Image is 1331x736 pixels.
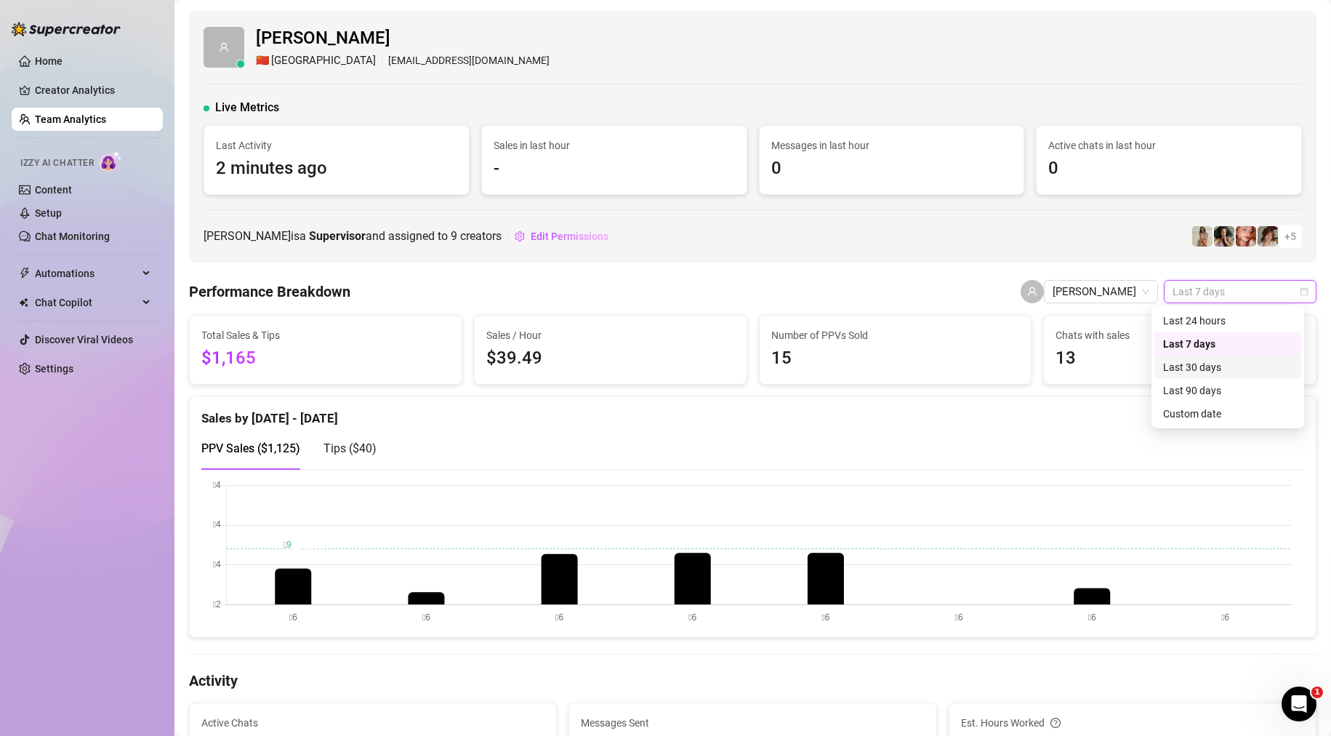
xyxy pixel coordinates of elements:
[1154,356,1301,379] div: Last 30 days
[35,291,138,314] span: Chat Copilot
[1048,155,1290,183] span: 0
[1163,313,1292,329] div: Last 24 hours
[1154,402,1301,425] div: Custom date
[451,229,457,243] span: 9
[201,715,544,731] span: Active Chats
[1214,226,1234,247] img: Allie
[216,137,457,153] span: Last Activity
[1163,406,1292,422] div: Custom date
[189,671,1316,691] h4: Activity
[216,155,457,183] span: 2 minutes ago
[35,231,110,242] a: Chat Monitoring
[19,297,28,308] img: Chat Copilot
[486,345,735,372] span: $39.49
[771,137,1013,153] span: Messages in last hour
[961,715,1304,731] div: Est. Hours Worked
[494,137,735,153] span: Sales in last hour
[1282,687,1316,721] iframe: Intercom live chat
[256,52,550,70] div: [EMAIL_ADDRESS][DOMAIN_NAME]
[771,327,1020,343] span: Number of PPVs Sold
[515,231,525,241] span: setting
[35,55,63,67] a: Home
[201,345,450,372] span: $1,165
[771,155,1013,183] span: 0
[1050,715,1061,731] span: question-circle
[189,281,350,302] h4: Performance Breakdown
[1027,287,1037,297] span: user
[35,207,62,219] a: Setup
[20,156,94,170] span: Izzy AI Chatter
[1163,336,1292,352] div: Last 7 days
[1284,228,1296,244] span: + 5
[494,155,735,183] span: -
[219,42,229,52] span: user
[256,52,270,70] span: 🇨🇳
[12,22,121,36] img: logo-BBDzfeDw.svg
[1053,281,1149,303] span: brandon ty
[35,262,138,285] span: Automations
[514,225,609,248] button: Edit Permissions
[35,363,73,375] a: Settings
[309,229,366,243] b: Supervisor
[1258,226,1278,247] img: Ruby
[256,25,550,52] span: [PERSON_NAME]
[201,397,1304,428] div: Sales by [DATE] - [DATE]
[201,327,450,343] span: Total Sales & Tips
[35,334,133,345] a: Discover Viral Videos
[531,231,608,242] span: Edit Permissions
[35,113,106,125] a: Team Analytics
[1055,327,1304,343] span: Chats with sales
[271,52,376,70] span: [GEOGRAPHIC_DATA]
[1173,281,1308,303] span: Last 7 days
[100,151,122,172] img: AI Chatter
[19,268,31,279] span: thunderbolt
[581,715,924,731] span: Messages Sent
[486,327,735,343] span: Sales / Hour
[1154,332,1301,356] div: Last 7 days
[1055,345,1304,372] span: 13
[1163,359,1292,375] div: Last 30 days
[771,345,1020,372] span: 15
[201,441,300,455] span: PPV Sales ( $1,125 )
[204,227,502,245] span: [PERSON_NAME] is a and assigned to creators
[1048,137,1290,153] span: Active chats in last hour
[1154,379,1301,402] div: Last 90 days
[1192,226,1213,247] img: Zoey
[1163,383,1292,399] div: Last 90 days
[215,99,279,116] span: Live Metrics
[35,184,72,196] a: Content
[1154,309,1301,332] div: Last 24 hours
[1300,287,1308,296] span: calendar
[35,79,151,102] a: Creator Analytics
[1311,687,1323,698] span: 1
[1236,226,1256,247] img: Northeie
[323,441,377,455] span: Tips ( $40 )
